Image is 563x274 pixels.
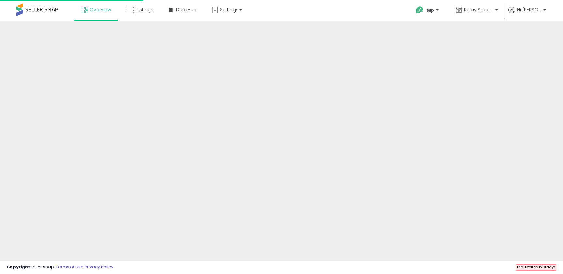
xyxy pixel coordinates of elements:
[517,7,541,13] span: Hi [PERSON_NAME]
[508,7,546,21] a: Hi [PERSON_NAME]
[415,6,424,14] i: Get Help
[464,7,493,13] span: Relay Specialties
[56,264,84,270] a: Terms of Use
[90,7,111,13] span: Overview
[136,7,153,13] span: Listings
[176,7,196,13] span: DataHub
[85,264,113,270] a: Privacy Policy
[7,264,113,270] div: seller snap | |
[516,265,556,270] span: Trial Expires in days
[425,8,434,13] span: Help
[7,264,30,270] strong: Copyright
[542,265,546,270] b: 13
[411,1,445,21] a: Help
